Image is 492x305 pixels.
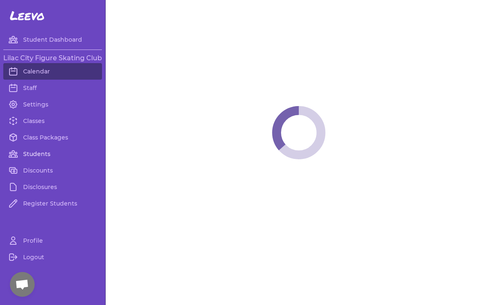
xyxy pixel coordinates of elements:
span: Leevo [10,8,45,23]
a: Disclosures [3,179,102,195]
a: Register Students [3,195,102,212]
a: Discounts [3,162,102,179]
a: Profile [3,232,102,249]
h3: Lilac City Figure Skating Club [3,53,102,63]
a: Staff [3,80,102,96]
a: Classes [3,113,102,129]
a: Logout [3,249,102,265]
a: Student Dashboard [3,31,102,48]
div: Open chat [10,272,35,297]
a: Class Packages [3,129,102,146]
a: Settings [3,96,102,113]
a: Students [3,146,102,162]
a: Calendar [3,63,102,80]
